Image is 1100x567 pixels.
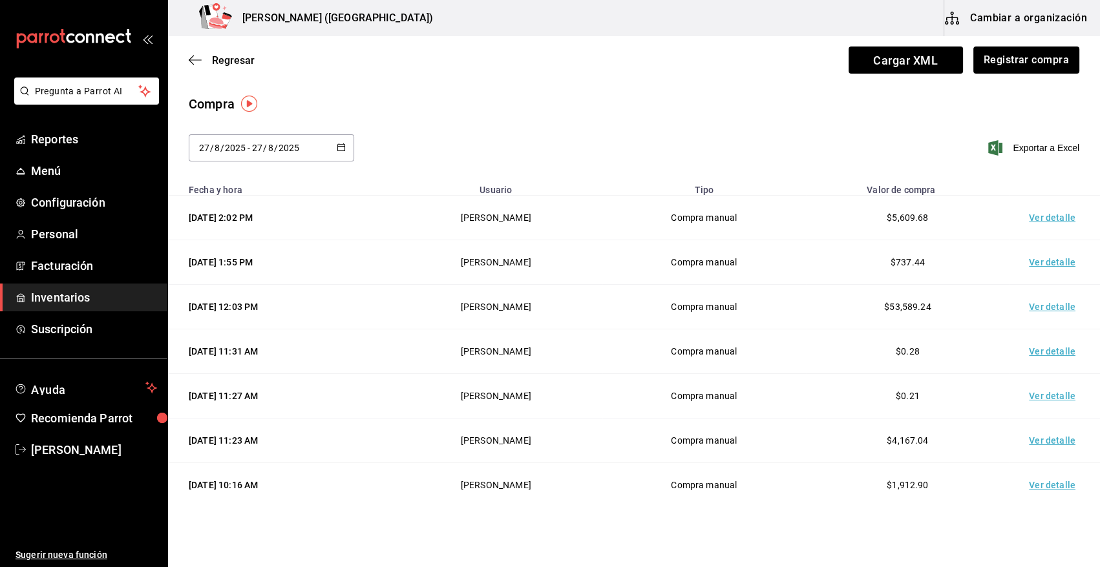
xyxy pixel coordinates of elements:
[31,380,140,395] span: Ayuda
[887,480,928,490] span: $1,912.90
[35,85,139,98] span: Pregunta a Parrot AI
[189,94,235,114] div: Compra
[214,143,220,153] input: Month
[390,418,602,463] td: [PERSON_NAME]
[189,479,374,491] div: [DATE] 10:16 AM
[16,548,157,562] span: Sugerir nueva función
[168,177,390,196] th: Fecha y hora
[189,345,374,358] div: [DATE] 11:31 AM
[602,463,806,508] td: Compra manual
[241,96,257,112] img: Tooltip marker
[891,257,925,267] span: $737.44
[806,177,1010,196] th: Valor de compra
[884,302,931,312] span: $53,589.24
[602,240,806,285] td: Compra manual
[390,463,602,508] td: [PERSON_NAME]
[224,143,246,153] input: Year
[973,46,1079,74] button: Registrar compra
[189,300,374,313] div: [DATE] 12:03 PM
[31,130,157,148] span: Reportes
[1010,196,1100,240] td: Ver detalle
[31,194,157,211] span: Configuración
[263,143,267,153] span: /
[1010,285,1100,329] td: Ver detalle
[31,162,157,180] span: Menú
[602,329,806,374] td: Compra manual
[274,143,278,153] span: /
[390,374,602,418] td: [PERSON_NAME]
[189,54,255,67] button: Regresar
[198,143,210,153] input: Day
[9,94,159,107] a: Pregunta a Parrot AI
[278,143,300,153] input: Year
[602,285,806,329] td: Compra manual
[1010,463,1100,508] td: Ver detalle
[31,320,157,338] span: Suscripción
[390,177,602,196] th: Usuario
[31,225,157,243] span: Personal
[31,289,157,306] span: Inventarios
[31,441,157,459] span: [PERSON_NAME]
[251,143,263,153] input: Day
[189,434,374,447] div: [DATE] 11:23 AM
[390,329,602,374] td: [PERSON_NAME]
[390,196,602,240] td: [PERSON_NAME]
[390,285,602,329] td: [PERSON_NAME]
[232,10,433,26] h3: [PERSON_NAME] ([GEOGRAPHIC_DATA])
[390,240,602,285] td: [PERSON_NAME]
[142,34,153,44] button: open_drawer_menu
[991,140,1079,156] button: Exportar a Excel
[31,257,157,274] span: Facturación
[849,46,963,74] span: Cargar XML
[896,391,920,401] span: $0.21
[896,346,920,356] span: $0.28
[189,256,374,269] div: [DATE] 1:55 PM
[189,389,374,402] div: [DATE] 11:27 AM
[220,143,224,153] span: /
[1010,418,1100,463] td: Ver detalle
[887,435,928,446] span: $4,167.04
[1010,329,1100,374] td: Ver detalle
[210,143,214,153] span: /
[1010,240,1100,285] td: Ver detalle
[602,418,806,463] td: Compra manual
[14,77,159,105] button: Pregunta a Parrot AI
[212,54,255,67] span: Regresar
[887,212,928,223] span: $5,609.68
[602,196,806,240] td: Compra manual
[1010,374,1100,418] td: Ver detalle
[602,374,806,418] td: Compra manual
[31,409,157,427] span: Recomienda Parrot
[248,143,250,153] span: -
[268,143,274,153] input: Month
[602,177,806,196] th: Tipo
[189,211,374,224] div: [DATE] 2:02 PM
